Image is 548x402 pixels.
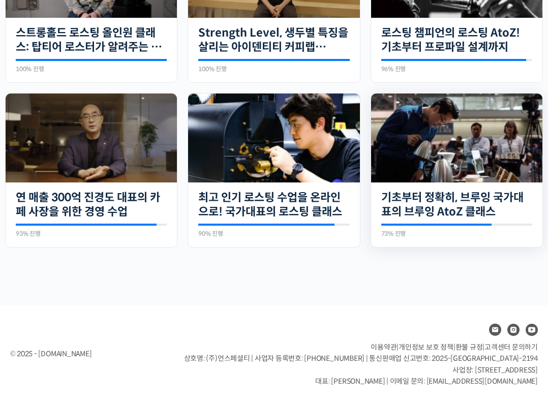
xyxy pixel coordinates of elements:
a: 환불 규정 [455,343,483,352]
a: 홈 [3,318,67,343]
div: 90% 진행 [198,231,349,237]
a: 연 매출 300억 진경도 대표의 카페 사장을 위한 경영 수업 [16,191,167,219]
div: 93% 진행 [16,231,167,237]
span: 고객센터 문의하기 [484,343,538,352]
span: 대화 [93,333,105,342]
div: 73% 진행 [381,231,532,237]
a: 대화 [67,318,131,343]
a: 설정 [131,318,195,343]
div: 100% 진행 [16,66,167,72]
div: 100% 진행 [198,66,349,72]
a: 최고 인기 로스팅 수업을 온라인으로! 국가대표의 로스팅 클래스 [198,191,349,219]
p: | | | 상호명: (주)언스페셜티 | 사업자 등록번호: [PHONE_NUMBER] | 통신판매업 신고번호: 2025-[GEOGRAPHIC_DATA]-2194 사업장: [ST... [184,342,538,387]
a: 기초부터 정확히, 브루잉 국가대표의 브루잉 AtoZ 클래스 [381,191,532,219]
a: 스트롱홀드 로스팅 올인원 클래스: 탑티어 로스터가 알려주는 스트롱홀드 A to Z 가이드 [16,26,167,54]
a: 이용약관 [371,343,397,352]
a: 개인정보 보호 정책 [399,343,453,352]
a: 로스팅 챔피언의 로스팅 AtoZ! 기초부터 프로파일 설계까지 [381,26,532,54]
div: © 2025 - [DOMAIN_NAME] [10,347,159,361]
span: 홈 [32,333,38,341]
span: 설정 [157,333,169,341]
div: 96% 진행 [381,66,532,72]
a: Strength Level, 생두별 특징을 살리는 아이덴티티 커피랩 [PERSON_NAME] [PERSON_NAME]의 로스팅 클래스 [198,26,349,54]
